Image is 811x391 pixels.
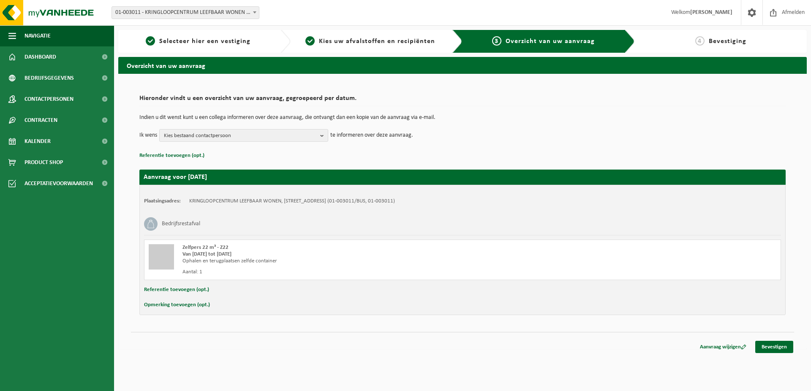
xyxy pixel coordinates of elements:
span: Bevestiging [709,38,746,45]
strong: Plaatsingsadres: [144,198,181,204]
button: Referentie toevoegen (opt.) [139,150,204,161]
span: 3 [492,36,501,46]
span: Dashboard [24,46,56,67]
a: Aanvraag wijzigen [694,341,753,353]
button: Kies bestaand contactpersoon [159,129,328,142]
div: Ophalen en terugplaatsen zelfde container [182,258,496,264]
span: Product Shop [24,152,63,173]
h2: Overzicht van uw aanvraag [118,57,807,73]
td: KRINGLOOPCENTRUM LEEFBAAR WONEN, [STREET_ADDRESS] (01-003011/BUS, 01-003011) [189,198,395,205]
span: Contracten [24,110,57,131]
span: Acceptatievoorwaarden [24,173,93,194]
button: Referentie toevoegen (opt.) [144,284,209,295]
span: Selecteer hier een vestiging [159,38,250,45]
span: 1 [146,36,155,46]
span: Overzicht van uw aanvraag [506,38,595,45]
strong: Aanvraag voor [DATE] [144,174,207,181]
span: 2 [305,36,315,46]
span: 4 [695,36,705,46]
span: 01-003011 - KRINGLOOPCENTRUM LEEFBAAR WONEN - RUDDERVOORDE [112,7,259,19]
a: 2Kies uw afvalstoffen en recipiënten [295,36,446,46]
a: Bevestigen [755,341,793,353]
span: 01-003011 - KRINGLOOPCENTRUM LEEFBAAR WONEN - RUDDERVOORDE [112,6,259,19]
p: Indien u dit wenst kunt u een collega informeren over deze aanvraag, die ontvangt dan een kopie v... [139,115,786,121]
h2: Hieronder vindt u een overzicht van uw aanvraag, gegroepeerd per datum. [139,95,786,106]
button: Opmerking toevoegen (opt.) [144,299,210,310]
p: Ik wens [139,129,157,142]
span: Bedrijfsgegevens [24,67,74,89]
span: Navigatie [24,25,51,46]
a: 1Selecteer hier een vestiging [122,36,274,46]
span: Zelfpers 22 m³ - Z22 [182,245,229,250]
strong: [PERSON_NAME] [690,9,732,16]
strong: Van [DATE] tot [DATE] [182,251,231,257]
p: te informeren over deze aanvraag. [330,129,413,142]
span: Kies bestaand contactpersoon [164,129,317,142]
span: Contactpersonen [24,89,73,110]
span: Kies uw afvalstoffen en recipiënten [319,38,435,45]
h3: Bedrijfsrestafval [162,217,200,231]
span: Kalender [24,131,51,152]
div: Aantal: 1 [182,269,496,275]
